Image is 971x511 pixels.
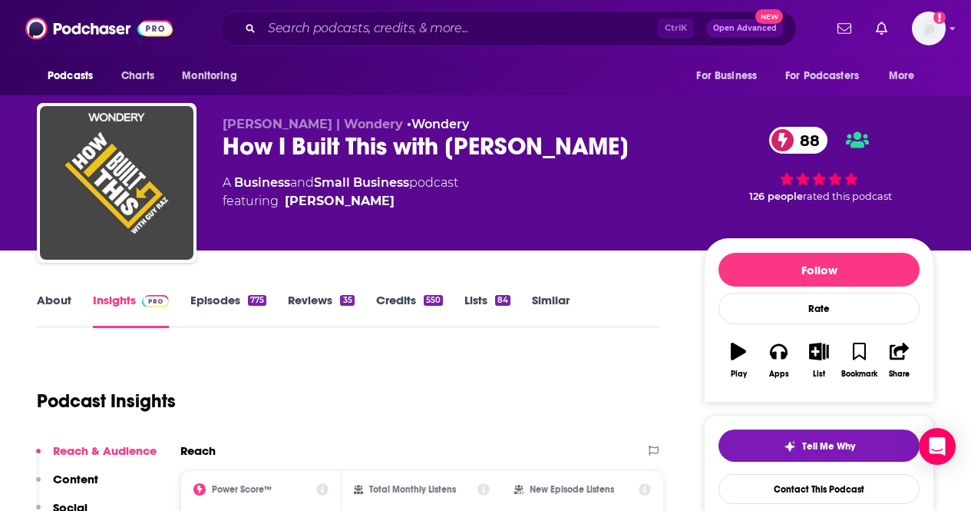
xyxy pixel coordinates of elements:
button: Share [880,333,920,388]
a: Credits550 [376,293,443,328]
span: For Podcasters [785,65,859,87]
p: Content [53,472,98,486]
div: 775 [248,295,266,306]
div: Play [731,370,747,379]
button: Follow [718,253,920,287]
span: Charts [121,65,154,87]
button: Content [36,472,98,500]
button: open menu [171,61,256,91]
span: Podcasts [48,65,93,87]
img: How I Built This with Guy Raz [40,106,193,260]
img: Podchaser Pro [142,295,169,307]
button: open menu [775,61,881,91]
img: User Profile [912,12,946,45]
a: Lists84 [464,293,510,328]
a: 88 [769,127,827,154]
span: • [407,117,469,131]
button: Reach & Audience [36,443,157,472]
span: For Business [696,65,757,87]
span: More [889,65,915,87]
span: featuring [223,192,458,211]
input: Search podcasts, credits, & more... [262,16,658,41]
img: tell me why sparkle [784,440,796,453]
a: Wondery [411,117,469,131]
img: Podchaser - Follow, Share and Rate Podcasts [25,14,173,43]
span: Tell Me Why [802,440,855,453]
span: 126 people [749,191,803,202]
h2: Power Score™ [212,484,272,495]
p: Reach & Audience [53,443,157,458]
a: About [37,293,71,328]
button: open menu [37,61,113,91]
svg: Add a profile image [933,12,946,24]
h2: Reach [180,443,216,458]
span: and [290,175,314,190]
span: rated this podcast [803,191,892,202]
div: Bookmark [841,370,877,379]
a: Charts [111,61,163,91]
div: Share [889,370,910,379]
span: New [755,9,783,24]
div: Search podcasts, credits, & more... [220,11,797,46]
a: Show notifications dropdown [831,15,857,41]
div: 88 126 peoplerated this podcast [704,117,934,212]
div: 84 [495,295,510,306]
div: A podcast [223,174,458,211]
a: InsightsPodchaser Pro [93,293,169,328]
button: Play [718,333,758,388]
span: Monitoring [182,65,236,87]
span: [PERSON_NAME] | Wondery [223,117,403,131]
button: Open AdvancedNew [706,19,784,38]
span: 88 [784,127,827,154]
span: Open Advanced [713,25,777,32]
button: Bookmark [839,333,879,388]
h2: Total Monthly Listens [369,484,456,495]
a: Show notifications dropdown [870,15,893,41]
div: [PERSON_NAME] [285,192,395,211]
span: Logged in as amooers [912,12,946,45]
a: Contact This Podcast [718,474,920,504]
button: tell me why sparkleTell Me Why [718,430,920,462]
a: Similar [532,293,570,328]
div: 550 [424,295,443,306]
h1: Podcast Insights [37,390,176,413]
div: Open Intercom Messenger [919,428,956,465]
button: Show profile menu [912,12,946,45]
div: List [813,370,825,379]
button: open menu [685,61,776,91]
span: Ctrl K [658,18,694,38]
a: Small Business [314,175,409,190]
div: Rate [718,293,920,324]
h2: New Episode Listens [530,484,614,495]
button: Apps [758,333,798,388]
a: Business [234,175,290,190]
div: Apps [769,370,789,379]
button: List [799,333,839,388]
div: 35 [340,295,354,306]
a: Episodes775 [190,293,266,328]
a: Reviews35 [288,293,354,328]
button: open menu [878,61,934,91]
